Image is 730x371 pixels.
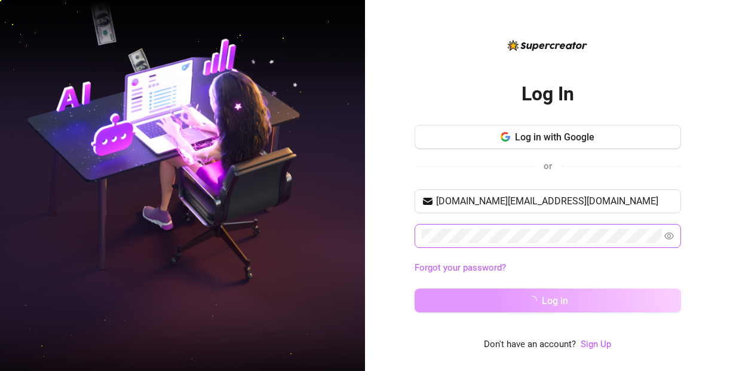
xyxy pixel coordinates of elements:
span: eye [664,231,674,241]
span: Don't have an account? [484,338,576,352]
span: Log in with Google [515,131,594,143]
button: Log in with Google [415,125,681,149]
h2: Log In [522,82,574,106]
button: Log in [415,289,681,312]
span: or [544,161,552,171]
span: loading [525,293,538,306]
span: Log in [542,295,568,306]
img: logo-BBDzfeDw.svg [508,40,587,51]
a: Sign Up [581,338,611,352]
a: Forgot your password? [415,262,506,273]
a: Forgot your password? [415,261,681,275]
a: Sign Up [581,339,611,349]
input: Your email [436,194,674,209]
